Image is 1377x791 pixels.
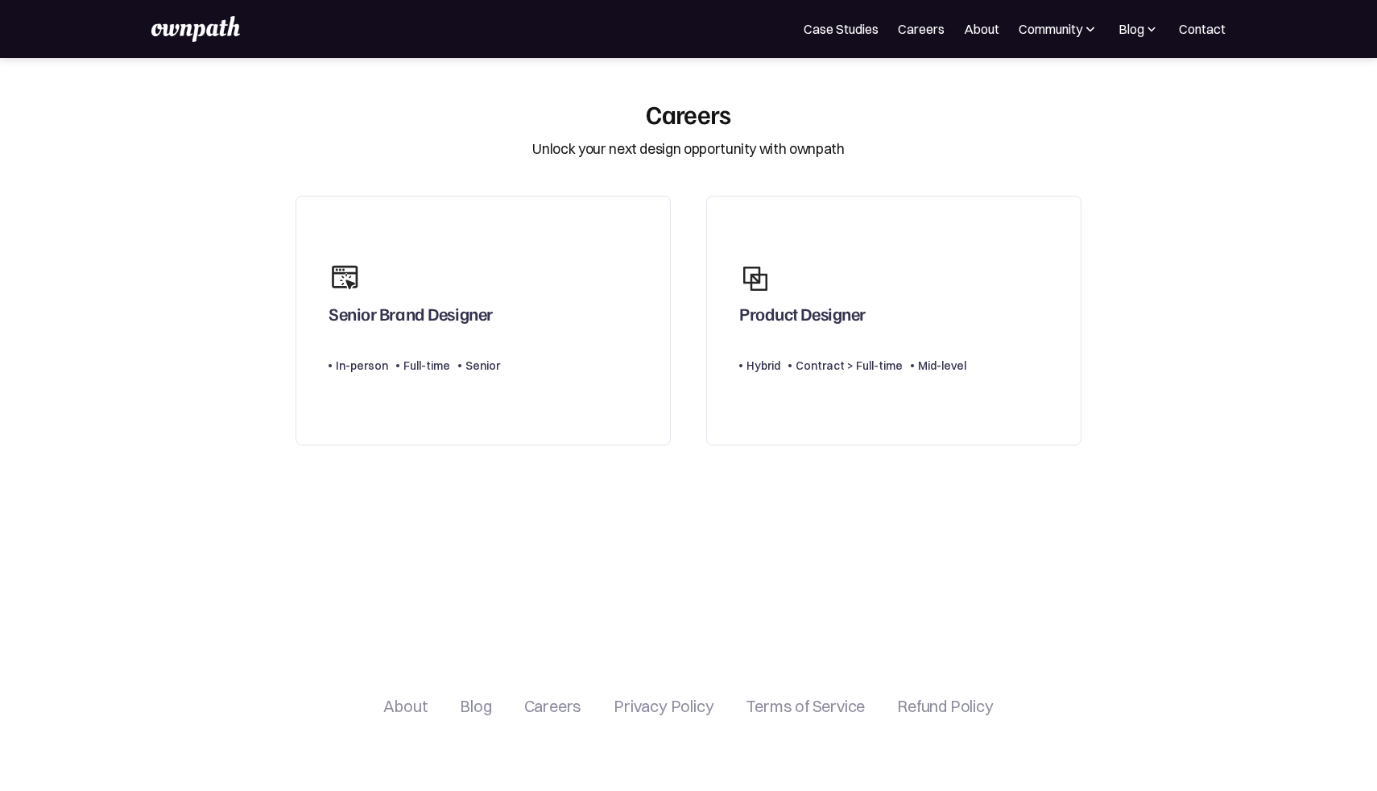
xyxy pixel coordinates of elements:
div: Product Designer [739,303,866,332]
div: Hybrid [746,356,780,375]
a: Product DesignerHybridContract > Full-timeMid-level [706,196,1081,446]
a: Privacy Policy [614,697,713,716]
a: About [964,19,999,39]
div: Full-time [403,356,450,375]
div: Community [1019,19,1098,39]
a: Terms of Service [746,697,865,716]
div: Blog [1119,19,1144,39]
div: Blog [1118,19,1160,39]
a: Senior Brand DesignerIn-personFull-timeSenior [296,196,671,446]
a: Case Studies [804,19,879,39]
a: Contact [1179,19,1226,39]
a: Careers [898,19,945,39]
a: Careers [524,697,582,716]
div: Unlock your next design opportunity with ownpath [532,139,844,159]
a: About [383,697,428,716]
div: Senior [465,356,500,375]
div: Senior Brand Designer [329,303,493,332]
a: Blog [460,697,491,716]
div: Mid-level [918,356,966,375]
div: Community [1019,19,1082,39]
div: In-person [336,356,388,375]
div: Contract > Full-time [796,356,903,375]
div: Careers [646,98,731,129]
a: Refund Policy [897,697,993,716]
